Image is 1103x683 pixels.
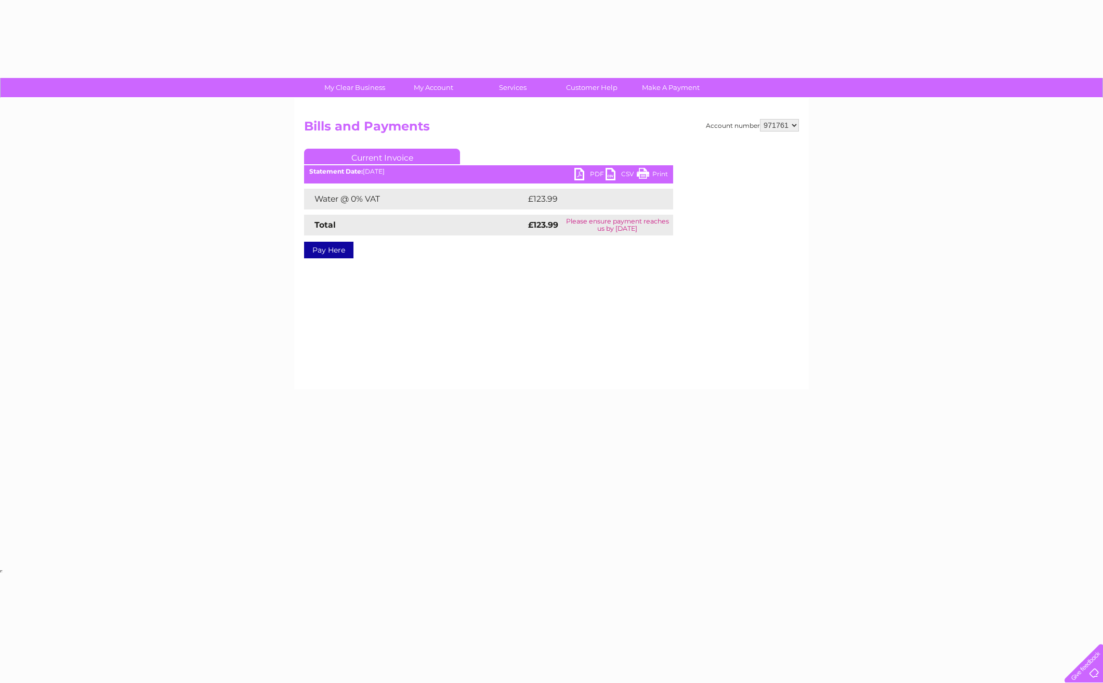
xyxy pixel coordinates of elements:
[562,215,673,235] td: Please ensure payment reaches us by [DATE]
[314,220,336,230] strong: Total
[304,189,526,209] td: Water @ 0% VAT
[470,78,556,97] a: Services
[304,242,353,258] a: Pay Here
[549,78,635,97] a: Customer Help
[628,78,714,97] a: Make A Payment
[304,149,460,164] a: Current Invoice
[312,78,398,97] a: My Clear Business
[304,168,673,175] div: [DATE]
[574,168,606,183] a: PDF
[706,119,799,132] div: Account number
[304,119,799,139] h2: Bills and Payments
[637,168,668,183] a: Print
[391,78,477,97] a: My Account
[528,220,558,230] strong: £123.99
[606,168,637,183] a: CSV
[309,167,363,175] b: Statement Date:
[526,189,654,209] td: £123.99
